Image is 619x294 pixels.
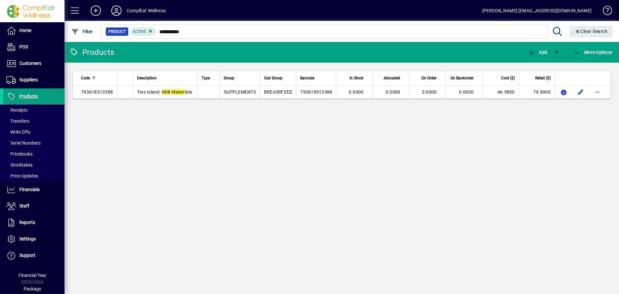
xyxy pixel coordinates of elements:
span: Retail ($) [535,75,551,82]
a: POS [3,39,64,55]
span: Package [24,286,41,291]
a: Serial Numbers [3,137,64,148]
span: 793618313388 [81,89,113,95]
span: Active [133,29,146,34]
button: More Options [572,46,614,58]
span: Suppliers [19,77,38,82]
button: Clear [570,26,613,37]
div: Code [81,75,113,82]
em: Maker [172,89,184,95]
mat-chip: Activation Status: Active [130,27,156,36]
span: SUPPLEMENTS [224,89,256,95]
button: Profile [106,5,127,16]
button: More options [592,87,603,97]
a: Knowledge Base [598,1,611,22]
a: Stocktakes [3,159,64,170]
span: 0.0000 [386,89,400,95]
span: 793618313388 [300,89,332,95]
span: Group [224,75,234,82]
a: Pricebooks [3,148,64,159]
span: Code [81,75,90,82]
span: More Options [573,50,613,55]
button: Add [85,5,106,16]
a: Support [3,248,64,264]
span: Pricebooks [6,151,33,157]
span: Transfers [6,118,29,124]
span: Clear Search [575,29,608,34]
span: Description [137,75,157,82]
a: Staff [3,198,64,214]
div: Allocated [377,75,406,82]
td: 46.5800 [483,86,518,98]
span: 0.0000 [459,89,474,95]
span: Write Offs [6,129,30,135]
div: On Order [413,75,442,82]
span: Type [201,75,210,82]
span: Customers [19,61,41,66]
div: Group [224,75,256,82]
button: Edit [575,87,586,97]
a: Reports [3,215,64,231]
a: Financials [3,182,64,198]
em: Milk [162,89,171,95]
span: Barcode [300,75,314,82]
button: Filter [70,26,94,37]
a: Suppliers [3,72,64,88]
a: Transfers [3,116,64,127]
span: Sub Group [264,75,282,82]
span: Financials [19,187,40,192]
a: Settings [3,231,64,247]
td: 79.9000 [519,86,555,98]
div: Products [69,47,114,57]
span: Staff [19,203,29,208]
span: Stocktakes [6,162,33,167]
span: Financial Year [18,273,46,278]
span: Product [108,28,126,35]
div: Description [137,75,193,82]
div: Sub Group [264,75,292,82]
div: In Stock [340,75,369,82]
span: Filter [71,29,93,34]
span: Reports [19,220,35,225]
span: Two Island - 60s [137,89,192,95]
div: ComplEat Wellness [127,5,166,16]
span: Add [528,50,547,55]
div: [PERSON_NAME] [EMAIL_ADDRESS][DOMAIN_NAME] [482,5,592,16]
span: Support [19,253,35,258]
span: BREASRFEED [264,89,292,95]
a: Receipts [3,105,64,116]
a: Home [3,23,64,39]
span: Serial Numbers [6,140,41,146]
span: In Stock [349,75,363,82]
button: Add [526,46,549,58]
span: 0.0000 [422,89,437,95]
a: Customers [3,56,64,72]
span: Home [19,28,31,33]
span: POS [19,44,28,49]
span: Cost ($) [501,75,515,82]
span: 0.0000 [349,89,364,95]
span: On Backorder [450,75,474,82]
span: Receipts [6,107,27,113]
span: Products [19,94,38,99]
span: Allocated [384,75,400,82]
span: On Order [421,75,437,82]
div: Type [201,75,216,82]
div: On Backorder [450,75,479,82]
div: Barcode [300,75,332,82]
a: Price Updates [3,170,64,181]
span: Settings [19,236,36,241]
span: Price Updates [6,173,38,178]
a: Write Offs [3,127,64,137]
